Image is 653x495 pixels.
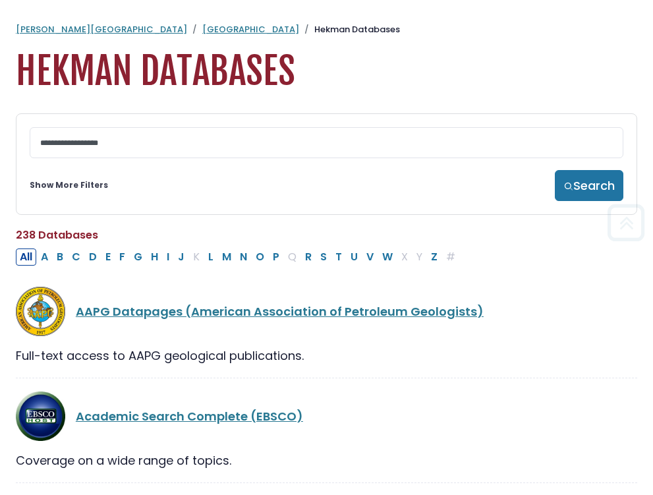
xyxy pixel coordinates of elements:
li: Hekman Databases [299,23,400,36]
a: Show More Filters [30,179,108,191]
button: Filter Results H [147,248,162,266]
a: Back to Top [602,210,650,235]
a: AAPG Datapages (American Association of Petroleum Geologists) [76,303,484,320]
a: [GEOGRAPHIC_DATA] [202,23,299,36]
button: Search [555,170,623,201]
button: Filter Results F [115,248,129,266]
button: Filter Results C [68,248,84,266]
button: Filter Results Z [427,248,441,266]
div: Full-text access to AAPG geological publications. [16,347,637,364]
button: All [16,248,36,266]
span: 238 Databases [16,227,98,243]
a: [PERSON_NAME][GEOGRAPHIC_DATA] [16,23,187,36]
button: Filter Results R [301,248,316,266]
div: Coverage on a wide range of topics. [16,451,637,469]
nav: breadcrumb [16,23,637,36]
button: Filter Results S [316,248,331,266]
button: Filter Results A [37,248,52,266]
a: Academic Search Complete (EBSCO) [76,408,303,424]
button: Filter Results D [85,248,101,266]
div: Alpha-list to filter by first letter of database name [16,248,461,264]
button: Filter Results V [362,248,378,266]
button: Filter Results T [331,248,346,266]
button: Filter Results E [101,248,115,266]
button: Filter Results P [269,248,283,266]
button: Filter Results G [130,248,146,266]
button: Filter Results J [174,248,188,266]
button: Filter Results U [347,248,362,266]
button: Filter Results L [204,248,217,266]
button: Filter Results M [218,248,235,266]
button: Filter Results I [163,248,173,266]
button: Filter Results B [53,248,67,266]
button: Filter Results W [378,248,397,266]
button: Filter Results N [236,248,251,266]
button: Filter Results O [252,248,268,266]
input: Search database by title or keyword [30,127,623,158]
h1: Hekman Databases [16,49,637,94]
